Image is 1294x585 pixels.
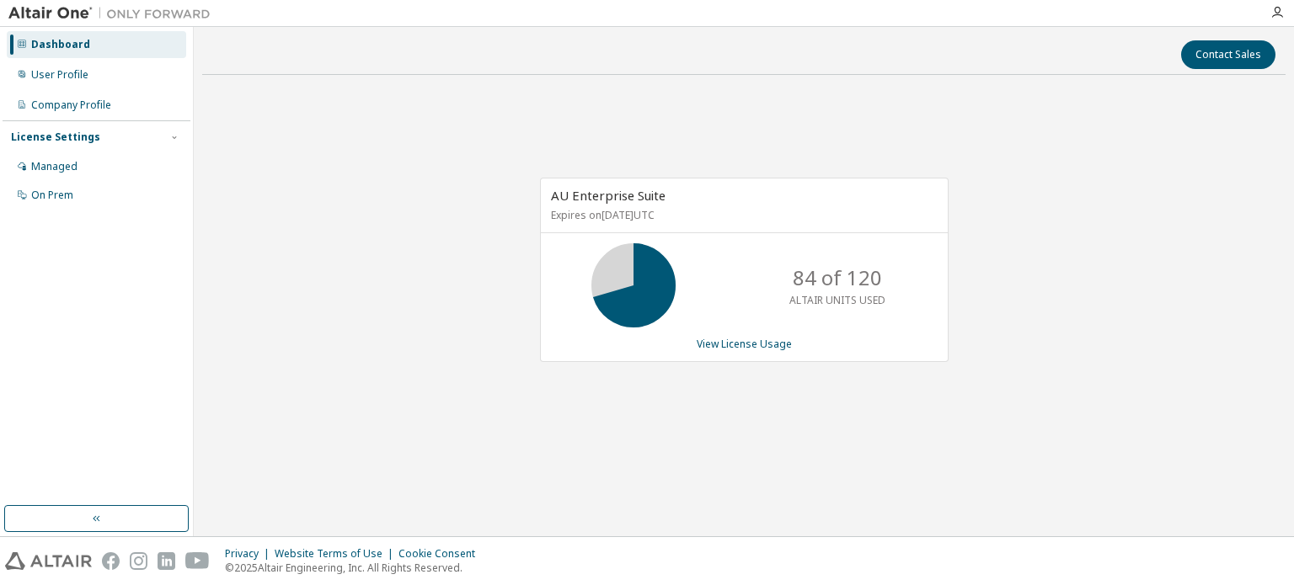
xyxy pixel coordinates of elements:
[102,552,120,570] img: facebook.svg
[8,5,219,22] img: Altair One
[398,547,485,561] div: Cookie Consent
[31,189,73,202] div: On Prem
[158,552,175,570] img: linkedin.svg
[697,337,792,351] a: View License Usage
[130,552,147,570] img: instagram.svg
[5,552,92,570] img: altair_logo.svg
[31,38,90,51] div: Dashboard
[11,130,100,144] div: License Settings
[551,187,666,204] span: AU Enterprise Suite
[31,160,78,173] div: Managed
[275,547,398,561] div: Website Terms of Use
[551,208,933,222] p: Expires on [DATE] UTC
[31,68,88,82] div: User Profile
[793,263,882,292] p: 84 of 120
[789,293,885,307] p: ALTAIR UNITS USED
[31,98,111,112] div: Company Profile
[225,547,275,561] div: Privacy
[185,552,210,570] img: youtube.svg
[1181,40,1275,69] button: Contact Sales
[225,561,485,575] p: © 2025 Altair Engineering, Inc. All Rights Reserved.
